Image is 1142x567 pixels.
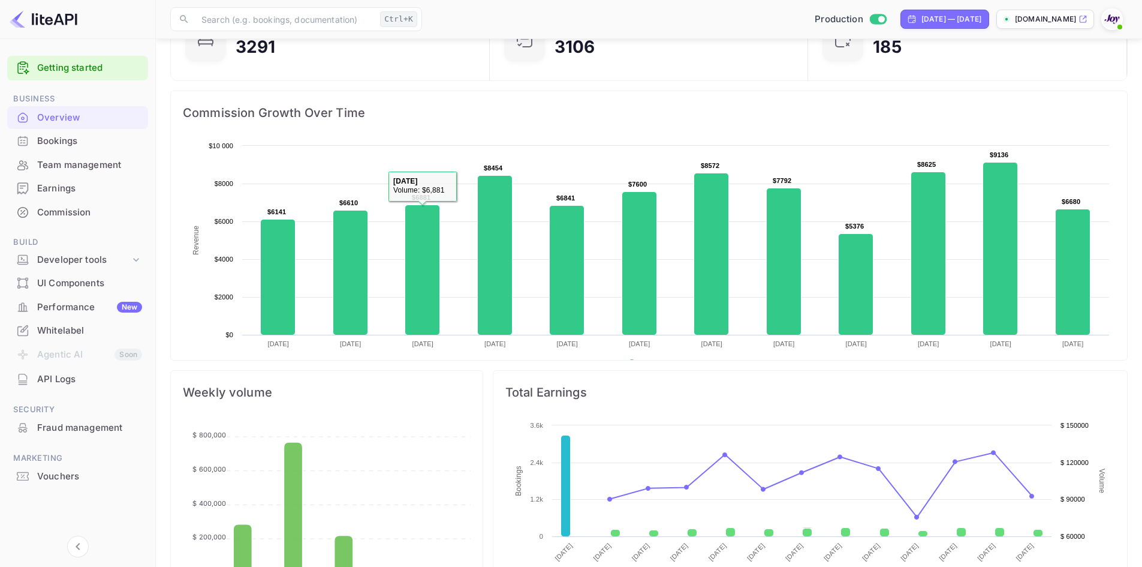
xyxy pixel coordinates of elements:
text: $7792 [773,177,791,184]
text: $6610 [339,199,358,206]
img: With Joy [1102,10,1122,29]
div: Ctrl+K [380,11,417,27]
text: [DATE] [899,542,920,562]
text: [DATE] [592,542,612,562]
span: Marketing [7,452,148,465]
text: 1.2k [530,496,543,503]
div: Developer tools [7,250,148,271]
img: LiteAPI logo [10,10,77,29]
div: API Logs [7,368,148,391]
div: Performance [37,301,142,314]
tspan: $ 400,000 [192,499,226,508]
div: Team management [37,158,142,172]
text: 2.4k [530,459,543,466]
text: [DATE] [267,340,289,347]
text: [DATE] [861,542,881,562]
text: $6841 [556,194,575,202]
input: Search (e.g. bookings, documentation) [194,7,375,31]
text: $ 150000 [1060,422,1089,429]
a: UI Components [7,272,148,294]
a: Vouchers [7,465,148,487]
div: [DATE] — [DATE] [921,14,981,25]
text: [DATE] [553,542,574,562]
text: 3.6k [530,422,543,429]
tspan: $ 800,000 [192,431,226,439]
div: UI Components [7,272,148,295]
div: Developer tools [37,253,130,267]
span: Production [815,13,863,26]
div: Click to change the date range period [900,10,989,29]
div: Switch to Sandbox mode [810,13,891,26]
text: $6000 [215,218,233,225]
span: Weekly volume [183,383,471,402]
text: $6680 [1062,198,1080,205]
span: Business [7,92,148,106]
div: Fraud management [37,421,142,435]
div: Team management [7,154,148,177]
text: [DATE] [773,340,795,347]
text: $8625 [917,161,936,168]
text: Revenue [192,226,200,255]
div: Vouchers [37,470,142,484]
div: Fraud management [7,416,148,440]
div: New [117,302,142,313]
div: Vouchers [7,465,148,488]
a: Overview [7,106,148,128]
tspan: $ 600,000 [192,465,226,473]
a: Whitelabel [7,319,148,341]
text: [DATE] [938,542,958,562]
text: [DATE] [1062,340,1084,347]
text: $10 000 [209,142,233,149]
text: [DATE] [784,542,804,562]
div: 3106 [555,38,595,55]
text: $4000 [215,256,233,263]
text: [DATE] [668,542,689,562]
text: [DATE] [630,542,650,562]
span: Commission Growth Over Time [183,103,1115,122]
text: $ 60000 [1060,533,1085,540]
text: $5376 [845,223,864,230]
span: Build [7,236,148,249]
div: Bookings [37,134,142,148]
a: API Logs [7,368,148,390]
text: [DATE] [918,340,939,347]
text: $8454 [484,164,503,172]
text: [DATE] [484,340,506,347]
div: Whitelabel [7,319,148,343]
text: $6141 [267,208,286,215]
text: 0 [539,533,543,540]
text: [DATE] [556,340,578,347]
text: $2000 [215,293,233,301]
div: Getting started [7,56,148,80]
div: Whitelabel [37,324,142,338]
a: Getting started [37,61,142,75]
text: Volume [1098,469,1106,493]
span: Security [7,403,148,416]
div: Earnings [37,182,142,196]
text: Bookings [514,466,523,496]
button: Collapse navigation [67,536,89,557]
text: $8000 [215,180,233,187]
a: PerformanceNew [7,296,148,318]
div: Overview [7,106,148,130]
text: [DATE] [745,542,766,562]
span: Total Earnings [505,383,1115,402]
div: Earnings [7,177,148,200]
p: [DOMAIN_NAME] [1015,14,1076,25]
text: [DATE] [701,340,722,347]
div: API Logs [37,373,142,386]
div: 3291 [236,38,276,55]
a: Earnings [7,177,148,199]
div: Bookings [7,130,148,153]
text: [DATE] [845,340,867,347]
text: $7600 [628,181,647,188]
text: [DATE] [1014,542,1035,562]
text: $9136 [990,151,1008,158]
div: PerformanceNew [7,296,148,319]
text: $0 [225,331,233,338]
text: [DATE] [629,340,650,347]
div: 185 [873,38,901,55]
text: [DATE] [822,542,843,562]
text: $ 90000 [1060,496,1085,503]
a: Bookings [7,130,148,152]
